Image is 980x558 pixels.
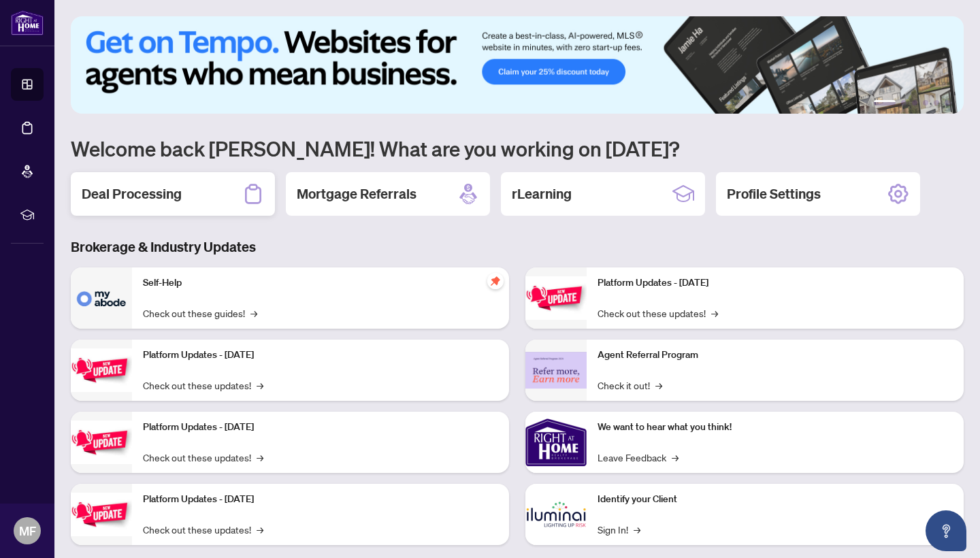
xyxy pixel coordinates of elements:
[711,306,718,321] span: →
[672,450,679,465] span: →
[143,378,263,393] a: Check out these updates!→
[598,348,953,363] p: Agent Referral Program
[250,306,257,321] span: →
[525,412,587,473] img: We want to hear what you think!
[598,450,679,465] a: Leave Feedback→
[923,100,928,105] button: 4
[912,100,917,105] button: 3
[71,493,132,536] img: Platform Updates - July 8, 2025
[945,100,950,105] button: 6
[487,273,504,289] span: pushpin
[727,184,821,203] h2: Profile Settings
[934,100,939,105] button: 5
[598,378,662,393] a: Check it out!→
[598,492,953,507] p: Identify your Client
[926,510,966,551] button: Open asap
[71,135,964,161] h1: Welcome back [PERSON_NAME]! What are you working on [DATE]?
[874,100,896,105] button: 1
[11,10,44,35] img: logo
[143,450,263,465] a: Check out these updates!→
[655,378,662,393] span: →
[143,348,498,363] p: Platform Updates - [DATE]
[71,421,132,463] img: Platform Updates - July 21, 2025
[143,276,498,291] p: Self-Help
[71,348,132,391] img: Platform Updates - September 16, 2025
[598,420,953,435] p: We want to hear what you think!
[525,484,587,545] img: Identify your Client
[525,352,587,389] img: Agent Referral Program
[598,306,718,321] a: Check out these updates!→
[82,184,182,203] h2: Deal Processing
[634,522,640,537] span: →
[143,522,263,537] a: Check out these updates!→
[71,16,964,114] img: Slide 0
[71,267,132,329] img: Self-Help
[598,522,640,537] a: Sign In!→
[143,420,498,435] p: Platform Updates - [DATE]
[901,100,906,105] button: 2
[512,184,572,203] h2: rLearning
[19,521,36,540] span: MF
[143,306,257,321] a: Check out these guides!→
[143,492,498,507] p: Platform Updates - [DATE]
[525,276,587,319] img: Platform Updates - June 23, 2025
[257,378,263,393] span: →
[71,237,964,257] h3: Brokerage & Industry Updates
[297,184,416,203] h2: Mortgage Referrals
[598,276,953,291] p: Platform Updates - [DATE]
[257,450,263,465] span: →
[257,522,263,537] span: →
